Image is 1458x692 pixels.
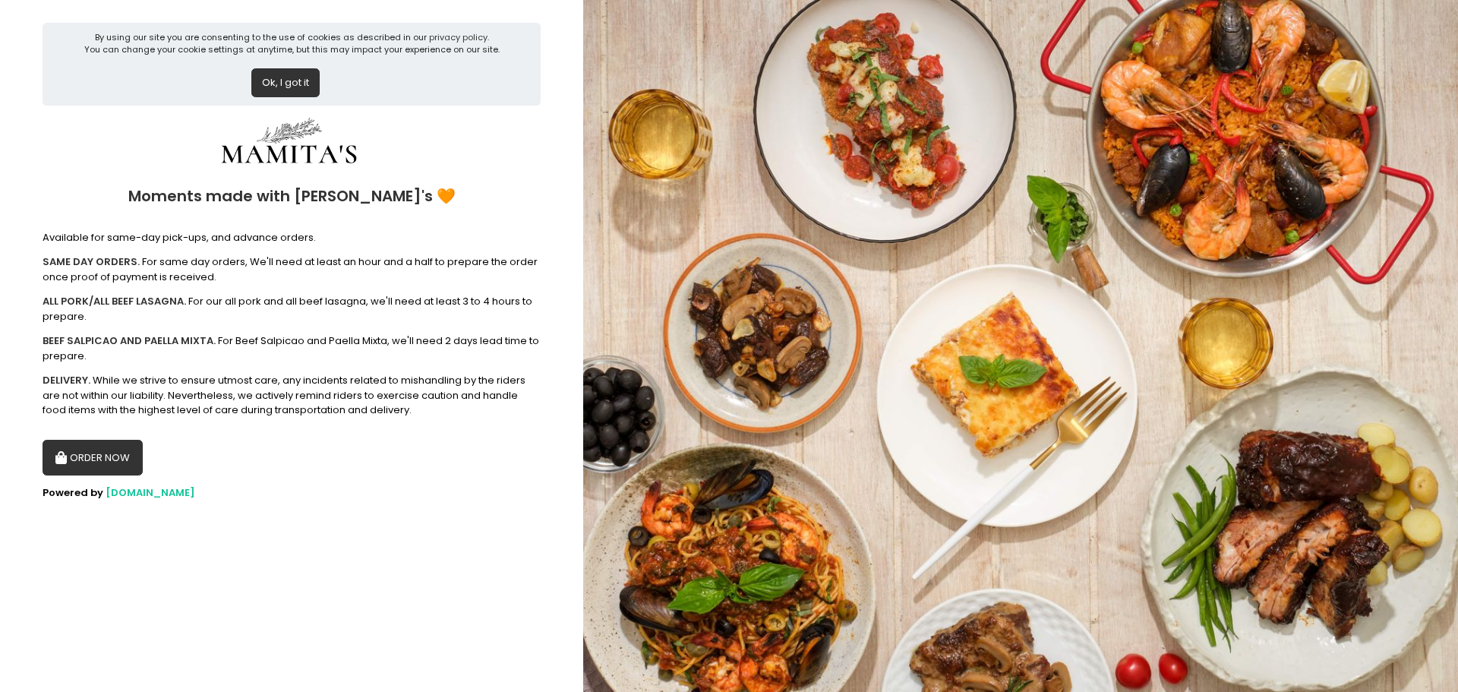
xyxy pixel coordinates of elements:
a: [DOMAIN_NAME] [106,485,195,500]
img: Mamitas PH [175,115,403,172]
b: DELIVERY. [43,373,90,387]
div: Moments made with [PERSON_NAME]'s 🧡 [43,172,541,220]
b: SAME DAY ORDERS. [43,254,140,269]
b: ALL PORK/ALL BEEF LASAGNA. [43,294,186,308]
b: BEEF SALPICAO AND PAELLA MIXTA. [43,333,216,348]
div: For our all pork and all beef lasagna, we'll need at least 3 to 4 hours to prepare. [43,294,541,324]
div: While we strive to ensure utmost care, any incidents related to mishandling by the riders are not... [43,373,541,418]
a: privacy policy. [429,31,489,43]
div: Available for same-day pick-ups, and advance orders. [43,230,541,245]
div: For same day orders, We'll need at least an hour and a half to prepare the order once proof of pa... [43,254,541,284]
button: Ok, I got it [251,68,320,97]
div: For Beef Salpicao and Paella Mixta, we'll need 2 days lead time to prepare. [43,333,541,363]
div: By using our site you are consenting to the use of cookies as described in our You can change you... [84,31,500,56]
div: Powered by [43,485,541,501]
button: ORDER NOW [43,440,143,476]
